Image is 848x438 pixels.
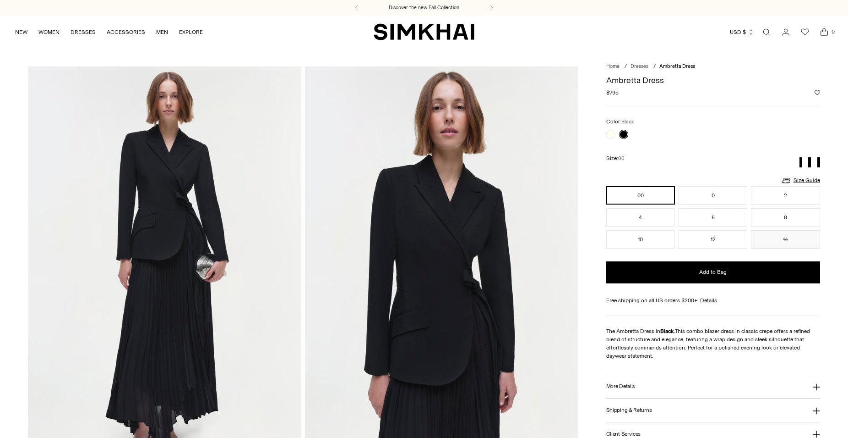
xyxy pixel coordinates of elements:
a: SIMKHAI [374,23,474,41]
span: Ambretta Dress [659,63,695,69]
span: $795 [606,89,619,97]
strong: Black. [660,328,675,334]
a: Open search modal [757,23,776,41]
button: 12 [679,230,747,249]
button: 10 [606,230,675,249]
a: MEN [156,22,168,42]
label: Color: [606,117,634,126]
label: Size: [606,154,625,163]
div: / [625,63,627,71]
div: Free shipping on all US orders $200+ [606,296,820,305]
button: Add to Bag [606,261,820,283]
span: Add to Bag [699,268,727,276]
div: / [653,63,656,71]
button: 2 [751,186,820,205]
a: DRESSES [71,22,96,42]
span: 0 [829,28,837,36]
a: Discover the new Fall Collection [389,4,459,11]
a: Home [606,63,620,69]
h3: More Details [606,383,635,389]
button: Add to Wishlist [815,90,820,95]
h3: Shipping & Returns [606,407,652,413]
a: WOMEN [38,22,60,42]
span: Black [621,119,634,125]
button: More Details [606,375,820,399]
button: 0 [679,186,747,205]
button: 8 [751,208,820,227]
span: 00 [618,155,625,161]
button: 14 [751,230,820,249]
a: Size Guide [781,175,820,186]
button: 6 [679,208,747,227]
nav: breadcrumbs [606,63,820,71]
a: ACCESSORIES [107,22,145,42]
button: 4 [606,208,675,227]
button: USD $ [730,22,754,42]
h3: Client Services [606,431,641,437]
a: EXPLORE [179,22,203,42]
h1: Ambretta Dress [606,76,820,84]
button: 00 [606,186,675,205]
p: The Ambretta Dress in This combo blazer dress in classic crepe offers a refined blend of structur... [606,327,820,360]
a: Open cart modal [815,23,833,41]
button: Shipping & Returns [606,399,820,422]
a: NEW [15,22,27,42]
a: Go to the account page [777,23,795,41]
a: Details [700,296,717,305]
a: Dresses [631,63,648,69]
a: Wishlist [796,23,814,41]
